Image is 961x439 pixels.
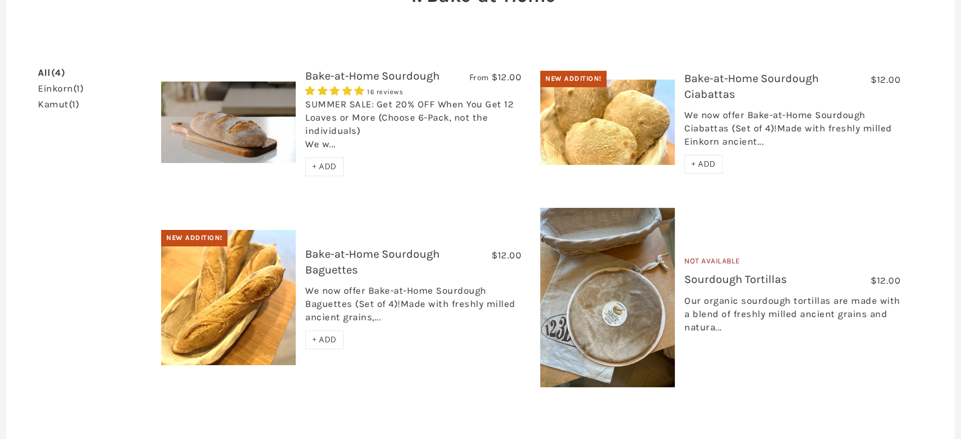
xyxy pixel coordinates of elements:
span: (4) [51,67,66,78]
div: Our organic sourdough tortillas are made with a blend of freshly milled ancient grains and natura... [684,294,900,340]
img: Bake-at-Home Sourdough Baguettes [161,230,296,365]
span: $12.00 [492,71,521,83]
img: Sourdough Tortillas [540,208,675,387]
div: We now offer Bake-at-Home Sourdough Baguettes (Set of 4)!Made with freshly milled ancient grains,... [305,284,521,330]
div: + ADD [684,155,723,174]
div: New Addition! [161,230,227,246]
span: 16 reviews [367,88,403,96]
span: $12.00 [871,74,900,85]
img: Bake-at-Home Sourdough Ciabattas [540,80,675,165]
div: + ADD [305,157,344,176]
div: We now offer Bake-at-Home Sourdough Ciabattas (Set of 4)!Made with freshly milled Einkorn ancient... [684,109,900,155]
a: Sourdough Tortillas [684,272,787,286]
div: New Addition! [540,71,607,87]
span: + ADD [312,334,337,345]
span: (1) [73,83,84,94]
span: $12.00 [871,275,900,286]
a: Bake-at-Home Sourdough Ciabattas [684,71,819,101]
div: SUMMER SALE: Get 20% OFF When You Get 12 Loaves or More (Choose 6-Pack, not the individuals) We w... [305,98,521,157]
span: (1) [69,99,80,110]
a: Bake-at-Home Sourdough Baguettes [305,247,440,277]
img: Bake-at-Home Sourdough [161,81,296,163]
a: Bake-at-Home Sourdough [305,69,440,83]
a: kamut(1) [38,100,79,109]
a: einkorn(1) [38,84,83,93]
a: All(4) [38,68,65,78]
div: + ADD [305,330,344,349]
span: From [469,72,489,83]
span: 4.75 stars [305,85,367,97]
div: Not Available [684,255,900,272]
span: + ADD [691,159,716,169]
span: + ADD [312,161,337,172]
span: $12.00 [492,250,521,261]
